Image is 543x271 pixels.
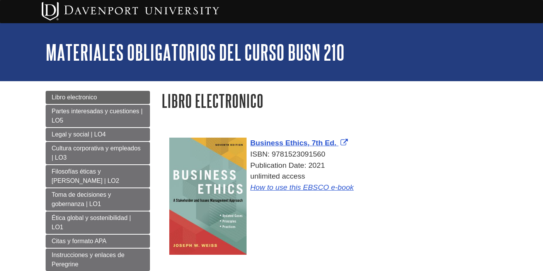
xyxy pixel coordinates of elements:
span: Filosofías éticas y [PERSON_NAME] | LO2 [52,168,119,184]
a: Filosofías éticas y [PERSON_NAME] | LO2 [46,165,150,187]
span: Instrucciones y enlaces de Peregrine [52,252,125,268]
h1: Libro electronico [162,91,498,111]
div: Publication Date: 2021 [169,160,498,171]
a: Citas y formato APA [46,235,150,248]
a: Ética global y sostenibilidad | LO1 [46,211,150,234]
a: Instrucciones y enlaces de Peregrine [46,249,150,271]
div: ISBN: 9781523091560 [169,149,498,160]
img: Cover Art [169,138,247,255]
span: Citas y formato APA [52,238,107,244]
a: Cover Art Business Ethics, 7th Ed. [250,139,350,147]
a: Legal y social | LO4 [46,128,150,141]
a: Partes interesadas y cuestiones | LO5 [46,105,150,127]
span: Partes interesadas y cuestiones | LO5 [52,108,143,124]
img: Davenport University [42,2,219,20]
a: Libro electronico [46,91,150,104]
div: unlimited access [169,171,498,193]
span: Libro electronico [52,94,97,101]
span: Ética global y sostenibilidad | LO1 [52,215,131,230]
a: How to use this EBSCO e-book [250,183,354,191]
a: Toma de decisiones y gobernanza | LO1 [46,188,150,211]
a: Materiales obligatorios del curso BUSN 210 [46,40,344,64]
a: Cultura corporativa y empleados | LO3 [46,142,150,164]
span: Business Ethics, 7th Ed. [250,139,337,147]
span: Cultura corporativa y empleados | LO3 [52,145,141,161]
span: Toma de decisiones y gobernanza | LO1 [52,191,111,207]
span: Legal y social | LO4 [52,131,106,138]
